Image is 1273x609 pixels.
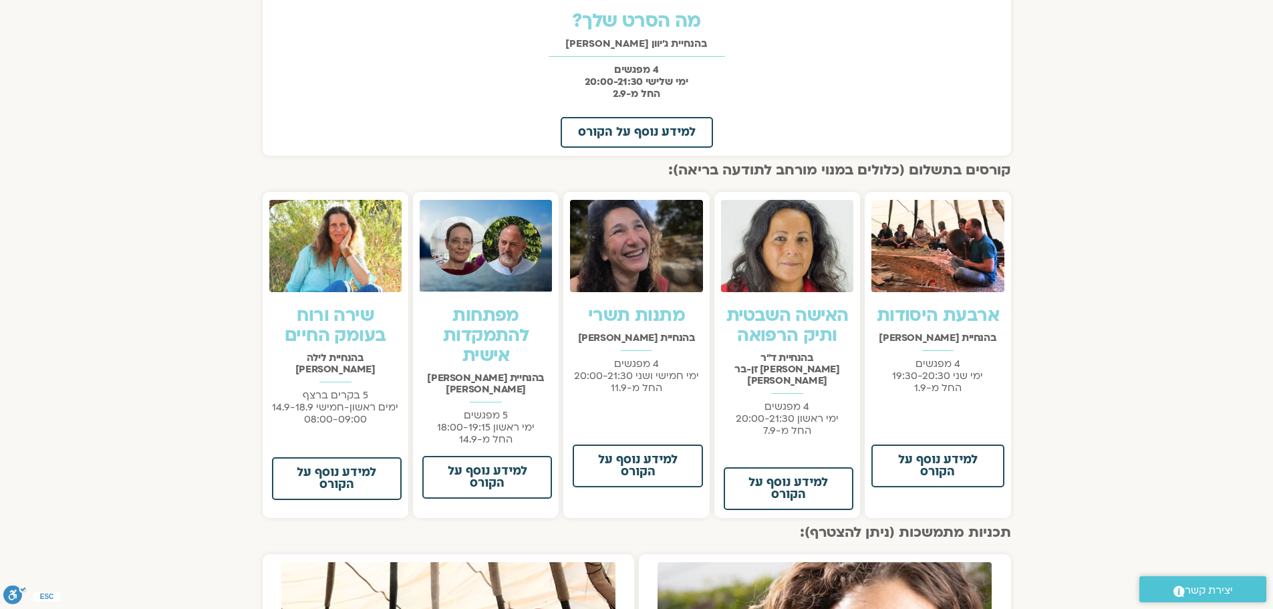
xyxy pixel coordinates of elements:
[585,75,688,88] strong: ימי שלישי 20:00-21:30
[578,126,696,138] span: למידע נוסף על הקורס
[914,381,962,394] span: החל מ-1.9
[614,63,659,76] strong: 4 מפגשים
[726,303,849,348] a: האישה השבטית ותיק הרפואה
[721,352,853,386] h2: בהנחיית ד"ר [PERSON_NAME] זן-בר [PERSON_NAME]
[289,467,384,491] span: למידע נוסף על הקורס
[613,87,660,100] strong: החל מ-2.9
[871,445,1004,487] a: למידע נוסף על הקורס
[263,162,1011,178] h2: קורסים בתשלום (כלולים במנוי מורחב לתודעה בריאה):
[889,454,986,478] span: למידע נוסף על הקורס
[422,456,552,499] a: למידע נוסף על הקורס
[721,400,853,437] p: 4 מפגשים ימי ראשון 20:00-21:30
[1185,582,1233,600] span: יצירת קשר
[420,372,552,395] h2: בהנחיית [PERSON_NAME] [PERSON_NAME]
[572,8,701,33] a: מה הסרט שלך?
[443,303,529,368] a: מפתחות להתמקדות אישית
[561,117,713,148] a: למידע נוסף על הקורס
[420,409,552,445] p: 5 מפגשים ימי ראשון 18:00-19:15
[269,38,1004,49] h2: בהנחיית ג'יוון [PERSON_NAME]
[272,457,402,500] a: למידע נוסף על הקורס
[877,303,999,328] a: ארבעת היסודות
[590,454,685,478] span: למידע נוסף על הקורס
[285,303,386,348] a: שירה ורוח בעומק החיים
[570,332,702,344] h2: בהנחיית [PERSON_NAME]
[573,445,702,487] a: למידע נוסף על הקורס
[611,381,662,394] span: החל מ-11.9
[588,303,685,328] a: מתנות תשרי
[440,465,535,489] span: למידע נוסף על הקורס
[871,332,1004,344] h2: בהנחיית [PERSON_NAME]
[1139,576,1266,602] a: יצירת קשר
[263,525,1011,541] h2: תכניות מתמשכות (ניתן להצטרף):
[763,424,811,437] span: החל מ-7.9
[269,352,402,375] h2: בהנחיית לילה [PERSON_NAME]
[459,433,513,446] span: החל מ-14.9
[304,412,367,426] span: 08:00-09:00
[269,389,402,425] p: 5 בקרים ברצף ימים ראשון-חמישי 14.9-18.9
[871,358,1004,394] p: 4 מפגשים ימי שני 19:30-20:30
[741,477,836,501] span: למידע נוסף על הקורס
[724,467,853,510] a: למידע נוסף על הקורס
[570,358,702,394] p: 4 מפגשים ימי חמישי ושני 20:00-21:30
